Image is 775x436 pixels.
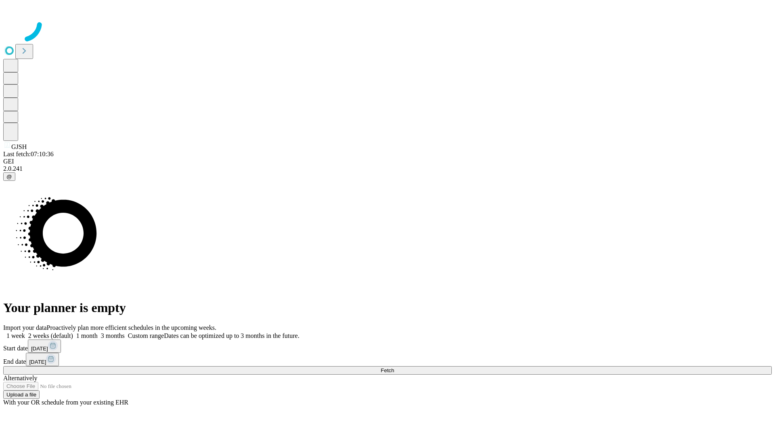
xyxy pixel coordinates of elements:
[6,174,12,180] span: @
[3,151,54,157] span: Last fetch: 07:10:36
[3,390,40,399] button: Upload a file
[31,346,48,352] span: [DATE]
[3,165,772,172] div: 2.0.241
[3,340,772,353] div: Start date
[76,332,98,339] span: 1 month
[26,353,59,366] button: [DATE]
[128,332,164,339] span: Custom range
[3,375,37,381] span: Alternatively
[3,158,772,165] div: GEI
[28,340,61,353] button: [DATE]
[3,366,772,375] button: Fetch
[3,399,128,406] span: With your OR schedule from your existing EHR
[3,300,772,315] h1: Your planner is empty
[164,332,299,339] span: Dates can be optimized up to 3 months in the future.
[3,353,772,366] div: End date
[47,324,216,331] span: Proactively plan more efficient schedules in the upcoming weeks.
[381,367,394,373] span: Fetch
[101,332,125,339] span: 3 months
[3,324,47,331] span: Import your data
[6,332,25,339] span: 1 week
[29,359,46,365] span: [DATE]
[28,332,73,339] span: 2 weeks (default)
[11,143,27,150] span: GJSH
[3,172,15,181] button: @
